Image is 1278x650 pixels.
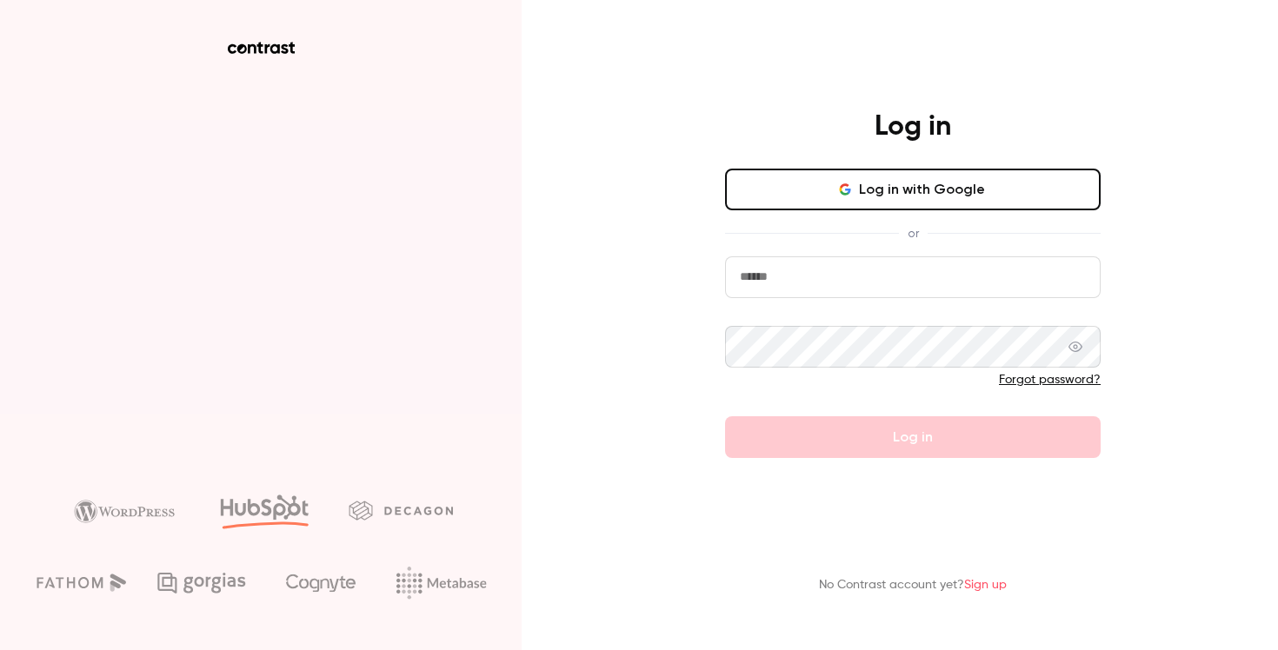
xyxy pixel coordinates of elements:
img: decagon [349,501,453,520]
p: No Contrast account yet? [819,576,1007,594]
button: Log in with Google [725,169,1101,210]
span: or [899,224,928,242]
a: Forgot password? [999,374,1101,386]
h4: Log in [875,109,951,144]
a: Sign up [964,579,1007,591]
